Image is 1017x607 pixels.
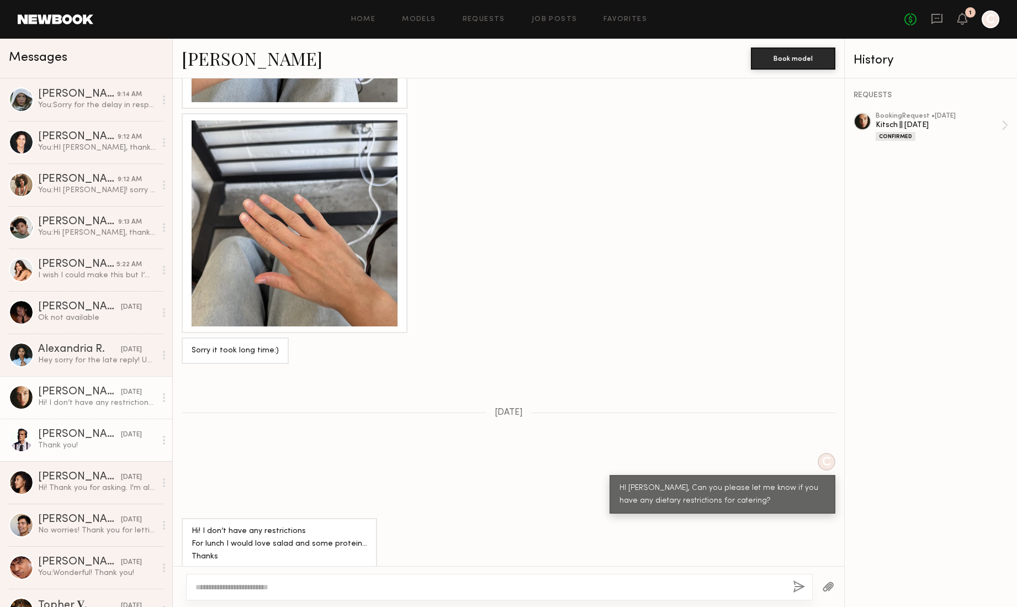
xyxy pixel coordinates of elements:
[38,302,121,313] div: [PERSON_NAME]
[603,16,647,23] a: Favorites
[38,472,121,483] div: [PERSON_NAME]
[402,16,436,23] a: Models
[351,16,376,23] a: Home
[876,113,1008,141] a: bookingRequest •[DATE]Kitsch || [DATE]Confirmed
[982,10,999,28] a: C
[118,132,142,142] div: 9:12 AM
[121,557,142,568] div: [DATE]
[38,557,121,568] div: [PERSON_NAME]
[38,344,121,355] div: Alexandria R.
[38,568,156,578] div: You: Wonderful! Thank you!
[121,302,142,313] div: [DATE]
[532,16,578,23] a: Job Posts
[38,514,121,525] div: [PERSON_NAME]
[38,483,156,493] div: Hi! Thank you for asking. I'm allergic to shrimp but aside from that I'm easy.
[121,472,142,483] div: [DATE]
[38,440,156,451] div: Thank you!
[38,131,118,142] div: [PERSON_NAME]
[38,217,118,228] div: [PERSON_NAME]
[117,89,142,100] div: 9:14 AM
[121,387,142,398] div: [DATE]
[38,355,156,366] div: Hey sorry for the late reply! Unfortunately I’m not available that date. Would love to work with ...
[38,398,156,408] div: Hi! I don’t have any restrictions For lunch I would love salad and some protein… Thanks
[854,92,1008,99] div: REQUESTS
[38,142,156,153] div: You: HI [PERSON_NAME], thank you for your patience, we ended up booking someone for [DATE] but wo...
[38,185,156,196] div: You: HI [PERSON_NAME]! sorry for the delay, but we book someone for [DATE]. We would love to keep...
[38,174,118,185] div: [PERSON_NAME]
[751,53,835,62] a: Book model
[38,228,156,238] div: You: Hi [PERSON_NAME], thank you for getting this back to [GEOGRAPHIC_DATA]. we booked someone fo...
[38,89,117,100] div: [PERSON_NAME]
[192,345,279,357] div: Sorry it took long time:)
[463,16,505,23] a: Requests
[495,408,523,418] span: [DATE]
[116,260,142,270] div: 5:22 AM
[118,175,142,185] div: 9:12 AM
[876,120,1002,130] div: Kitsch || [DATE]
[182,46,322,70] a: [PERSON_NAME]
[38,313,156,323] div: Ok not available
[38,429,121,440] div: [PERSON_NAME]
[854,54,1008,67] div: History
[121,515,142,525] div: [DATE]
[192,525,367,563] div: Hi! I don’t have any restrictions For lunch I would love salad and some protein… Thanks
[38,100,156,110] div: You: Sorry for the delay in response! we ended up booking someone else for the shoot but would lo...
[121,430,142,440] div: [DATE]
[38,270,156,281] div: I wish I could make this but I’m currently out of town until the 19! Would love to next time thou...
[876,113,1002,120] div: booking Request • [DATE]
[876,132,915,141] div: Confirmed
[9,51,67,64] span: Messages
[121,345,142,355] div: [DATE]
[38,387,121,398] div: [PERSON_NAME]
[619,482,825,508] div: HI [PERSON_NAME], Can you please let me know if you have any dietary restrictions for catering?
[38,259,116,270] div: [PERSON_NAME]
[751,47,835,70] button: Book model
[118,217,142,228] div: 9:13 AM
[969,10,972,16] div: 1
[38,525,156,536] div: No worries! Thank you for letting me know and yes!! Please keep me in mind for future projects. H...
